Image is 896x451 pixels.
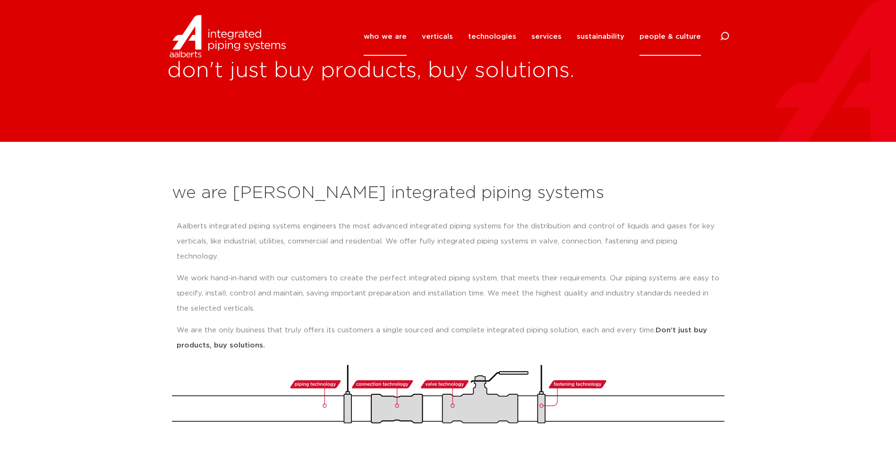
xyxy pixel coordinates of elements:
p: We work hand-in-hand with our customers to create the perfect integrated piping system, that meet... [177,271,720,316]
h2: we are [PERSON_NAME] integrated piping systems [172,182,725,205]
a: people & culture [640,17,701,56]
p: We are the only business that truly offers its customers a single sourced and complete integrated... [177,323,720,353]
a: technologies [468,17,516,56]
a: sustainability [577,17,624,56]
a: services [531,17,562,56]
p: Aalberts integrated piping systems engineers the most advanced integrated piping systems for the ... [177,219,720,264]
a: verticals [422,17,453,56]
a: who we are [364,17,407,56]
nav: Menu [364,17,701,56]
